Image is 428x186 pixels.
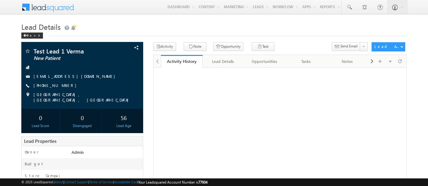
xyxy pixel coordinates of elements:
[114,180,137,184] a: Acceptable Use
[34,55,109,61] span: New Patient
[374,44,400,49] div: Lead Actions
[23,123,58,129] div: Lead Score
[106,123,141,129] div: Lead Age
[34,92,132,103] span: [GEOGRAPHIC_DATA], [GEOGRAPHIC_DATA], [GEOGRAPHIC_DATA]
[332,42,360,51] button: Send Email
[21,179,207,185] span: © 2025 LeadSquared | | | | |
[21,22,61,32] span: Lead Details
[23,112,58,123] div: 0
[203,55,244,68] a: Lead Details
[153,42,176,51] button: Activity
[25,149,39,155] label: Owner
[244,55,285,68] a: Opportunities
[207,58,239,65] div: Lead Details
[327,55,368,68] a: Notes
[290,58,321,65] div: Tasks
[65,112,100,123] div: 0
[34,74,118,79] a: [EMAIL_ADDRESS][DOMAIN_NAME]
[138,180,207,184] span: Your Leadsquared Account Number is
[106,112,141,123] div: 56
[34,48,109,54] span: Test Lead 1 Verma
[184,42,207,51] button: Note
[165,58,198,64] div: Activity History
[340,43,358,49] span: Send Email
[372,42,405,51] button: Lead Actions
[198,180,207,184] span: 77934
[89,180,113,184] a: Terms of Service
[332,58,363,65] div: Notes
[72,150,84,155] span: Admin
[161,55,202,68] a: Activity History
[25,161,44,167] label: Budget
[285,55,327,68] a: Tasks
[64,180,88,184] a: Contact Support
[213,42,243,51] button: Opportunity
[252,42,274,51] button: Task
[24,138,56,144] span: Lead Properties
[55,180,63,184] a: About
[21,32,46,37] a: Back
[34,83,80,89] span: [PHONE_NUMBER]
[25,173,65,184] label: Store Campaign
[249,58,280,65] div: Opportunities
[21,33,43,39] div: Back
[65,123,100,129] div: Disengaged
